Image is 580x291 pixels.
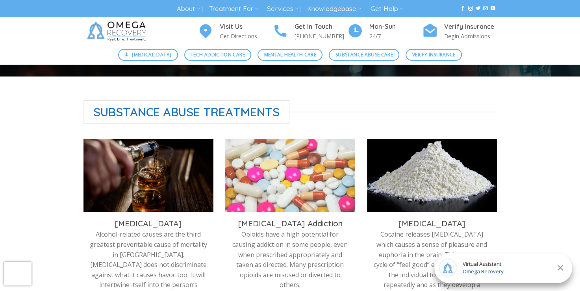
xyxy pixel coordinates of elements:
h4: Visit Us [220,22,272,32]
a: Visit Us Get Directions [198,22,272,41]
a: Verify Insurance Begin Admissions [422,22,497,41]
h4: Get In Touch [295,22,347,32]
span: Substance Abuse Care [335,51,393,58]
p: Begin Admissions [444,32,497,41]
p: 24/7 [369,32,422,41]
a: Get In Touch [PHONE_NUMBER] [272,22,347,41]
a: Substance Abuse Care [329,49,399,61]
a: Follow on YouTube [491,6,495,11]
a: Tech Addiction Care [184,49,252,61]
a: Verify Insurance [406,49,462,61]
h3: [MEDICAL_DATA] [89,218,208,229]
a: Get Help [371,2,403,16]
p: Get Directions [220,32,272,41]
a: About [177,2,200,16]
a: Follow on Instagram [468,6,473,11]
span: [MEDICAL_DATA] [132,51,171,58]
span: Mental Health Care [264,51,316,58]
p: [PHONE_NUMBER] [295,32,347,41]
h3: [MEDICAL_DATA] Addiction [231,218,349,229]
a: [MEDICAL_DATA] [118,49,178,61]
img: Omega Recovery [83,17,152,45]
span: Substance Abuse Treatments [83,100,290,124]
span: Tech Addiction Care [191,51,245,58]
p: Opioids have a high potential for causing addiction in some people, even when prescribed appropri... [231,229,349,290]
a: Follow on Twitter [476,6,480,11]
h4: Verify Insurance [444,22,497,32]
a: Knowledgebase [307,2,361,16]
h3: [MEDICAL_DATA] [373,218,491,229]
h4: Mon-Sun [369,22,422,32]
span: Verify Insurance [412,51,456,58]
a: Send us an email [483,6,488,11]
a: Follow on Facebook [460,6,465,11]
a: Services [267,2,298,16]
a: Treatment For [209,2,258,16]
a: Mental Health Care [258,49,322,61]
